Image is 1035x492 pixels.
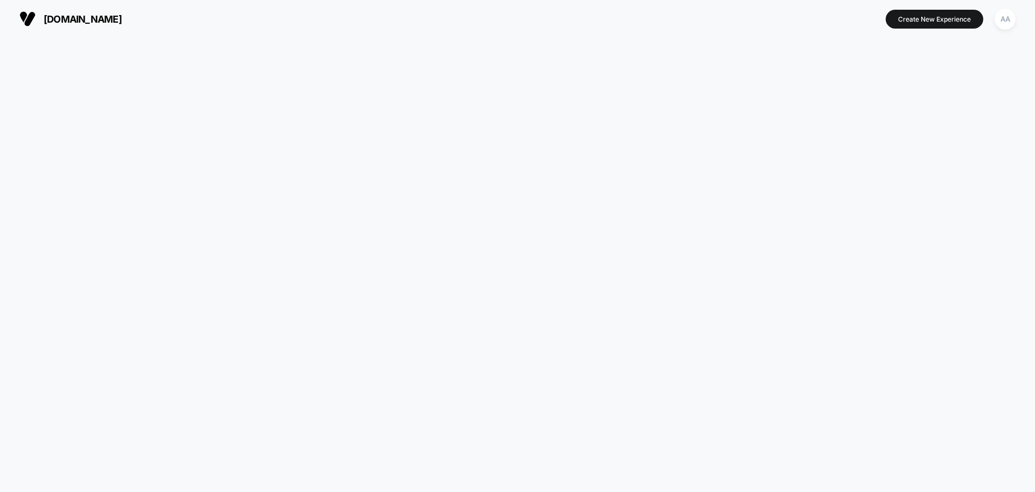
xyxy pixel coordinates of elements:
button: AA [991,8,1019,30]
div: AA [995,9,1016,30]
button: [DOMAIN_NAME] [16,10,125,28]
span: [DOMAIN_NAME] [44,13,122,25]
button: Create New Experience [886,10,983,29]
img: Visually logo [19,11,36,27]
